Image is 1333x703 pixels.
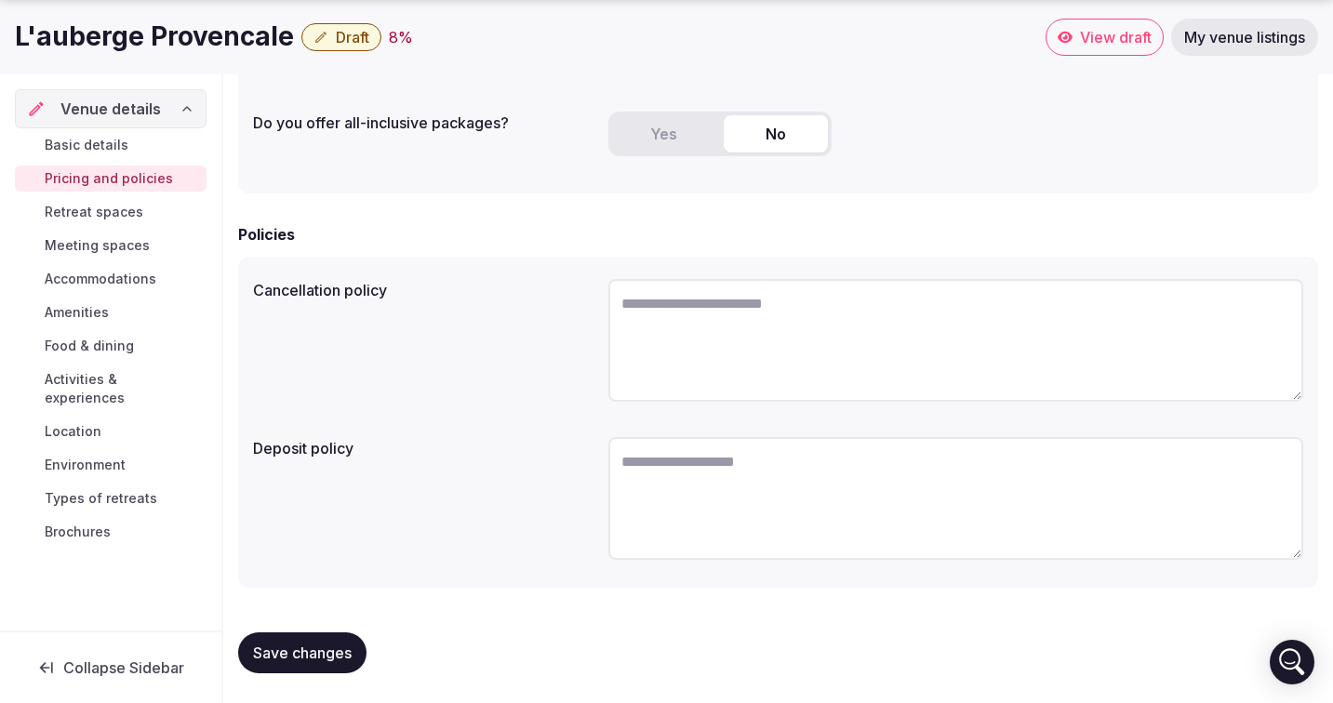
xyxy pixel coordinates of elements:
span: Location [45,422,101,441]
span: Venue details [60,98,161,120]
button: No [724,115,828,153]
span: Brochures [45,523,111,541]
div: Open Intercom Messenger [1270,640,1314,684]
h2: Policies [238,223,295,245]
a: Location [15,418,207,444]
a: Retreat spaces [15,199,207,225]
button: 8% [389,26,413,48]
span: Save changes [253,643,352,662]
a: Accommodations [15,266,207,292]
a: Environment [15,452,207,478]
a: Basic details [15,132,207,158]
span: Meeting spaces [45,236,150,255]
span: Activities & experiences [45,370,199,407]
label: Cancellation policy [253,283,593,298]
span: Collapse Sidebar [63,658,184,677]
span: Food & dining [45,337,134,355]
button: Save changes [238,632,367,673]
a: My venue listings [1171,19,1318,56]
span: Types of retreats [45,489,157,508]
label: Do you offer all-inclusive packages? [253,115,593,130]
a: Meeting spaces [15,232,207,259]
a: View draft [1046,19,1164,56]
a: Food & dining [15,333,207,359]
span: Amenities [45,303,109,322]
div: 8 % [389,26,413,48]
a: Amenities [15,299,207,325]
span: Accommodations [45,270,156,288]
span: My venue listings [1184,28,1305,46]
span: Environment [45,456,126,474]
a: Pricing and policies [15,166,207,192]
span: View draft [1080,28,1152,46]
span: Retreat spaces [45,203,143,221]
span: Pricing and policies [45,169,173,188]
button: Draft [301,23,381,51]
span: Draft [336,28,369,46]
a: Activities & experiences [15,366,207,411]
button: Collapse Sidebar [15,647,207,688]
button: Yes [612,115,716,153]
a: Brochures [15,519,207,545]
a: Types of retreats [15,485,207,511]
label: Deposit policy [253,441,593,456]
span: Basic details [45,136,128,154]
h1: L'auberge Provencale [15,19,294,55]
